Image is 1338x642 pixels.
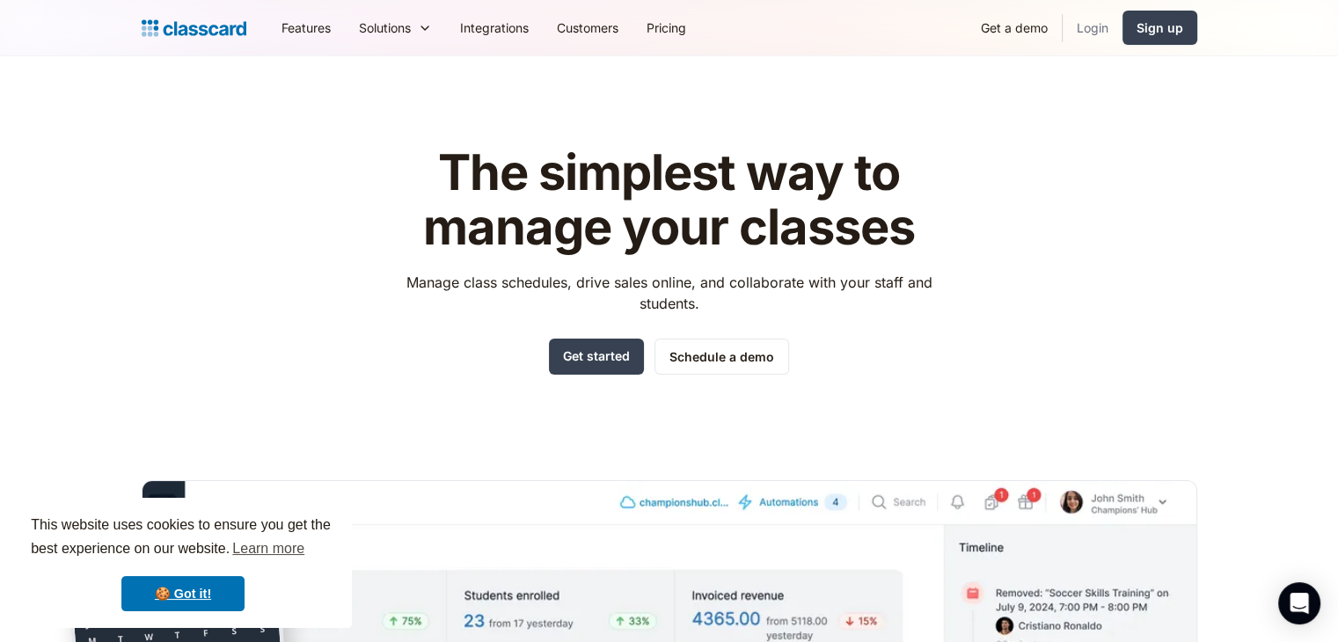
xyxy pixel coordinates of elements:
[543,8,632,47] a: Customers
[549,339,644,375] a: Get started
[632,8,700,47] a: Pricing
[1063,8,1122,47] a: Login
[446,8,543,47] a: Integrations
[967,8,1062,47] a: Get a demo
[1278,582,1320,624] div: Open Intercom Messenger
[1122,11,1197,45] a: Sign up
[142,16,246,40] a: home
[654,339,789,375] a: Schedule a demo
[1137,18,1183,37] div: Sign up
[390,272,948,314] p: Manage class schedules, drive sales online, and collaborate with your staff and students.
[230,536,307,562] a: learn more about cookies
[359,18,411,37] div: Solutions
[267,8,345,47] a: Features
[14,498,352,628] div: cookieconsent
[390,146,948,254] h1: The simplest way to manage your classes
[345,8,446,47] div: Solutions
[31,514,335,562] span: This website uses cookies to ensure you get the best experience on our website.
[121,576,245,611] a: dismiss cookie message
